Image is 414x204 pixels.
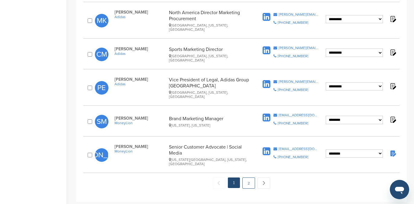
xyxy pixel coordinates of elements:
span: SM [95,115,108,128]
div: [US_STATE], [US_STATE] [169,123,250,127]
span: PE [95,81,108,95]
span: [PERSON_NAME] [115,77,166,82]
div: [GEOGRAPHIC_DATA], [US_STATE], [GEOGRAPHIC_DATA] [169,54,250,62]
a: Adidas [115,52,166,56]
div: Sports Marketing Director [169,46,250,62]
a: 2 [242,177,255,189]
div: [PERSON_NAME][EMAIL_ADDRESS][PERSON_NAME][DOMAIN_NAME] [279,46,319,50]
span: [PERSON_NAME] [115,116,166,121]
div: Brand Marketing Manager [169,116,250,127]
div: [PHONE_NUMBER] [278,155,308,159]
div: [GEOGRAPHIC_DATA], [US_STATE], [GEOGRAPHIC_DATA] [169,23,250,32]
a: Next → [257,177,270,189]
span: [PERSON_NAME] [115,10,166,15]
a: Adidas [115,15,166,19]
span: [PERSON_NAME] [115,46,166,52]
img: Notes [389,82,396,90]
div: [EMAIL_ADDRESS][DOMAIN_NAME] [279,113,319,117]
div: [US_STATE][GEOGRAPHIC_DATA], [US_STATE], [GEOGRAPHIC_DATA] [169,158,250,166]
div: [PHONE_NUMBER] [278,54,308,58]
div: [EMAIL_ADDRESS][DOMAIN_NAME] [279,147,319,151]
img: Notes [389,116,396,123]
div: North America Director Marketing Procurement [169,10,250,32]
span: ← Previous [213,177,225,189]
div: [PHONE_NUMBER] [278,121,308,125]
div: [PERSON_NAME][EMAIL_ADDRESS][PERSON_NAME][DOMAIN_NAME] [279,13,319,16]
div: [PHONE_NUMBER] [278,88,308,92]
span: [PERSON_NAME] [115,144,166,149]
a: Adidas [115,82,166,86]
div: Vice President of Legal, Adidas Group [GEOGRAPHIC_DATA] [169,77,250,99]
img: Notes [389,49,396,56]
span: CM [95,48,108,61]
div: [PHONE_NUMBER] [278,21,308,24]
span: [PERSON_NAME] [95,148,108,162]
div: Senior Customer Advocate | Social Media [169,144,250,166]
img: Notes fill [389,149,396,157]
a: MoneyLion [115,121,166,125]
em: 1 [228,177,240,188]
div: [PERSON_NAME][EMAIL_ADDRESS][PERSON_NAME][DOMAIN_NAME] [279,80,319,83]
a: MoneyLion [115,149,166,153]
img: Notes [389,15,396,23]
div: [GEOGRAPHIC_DATA], [US_STATE], [GEOGRAPHIC_DATA] [169,90,250,99]
iframe: Button to launch messaging window [390,180,409,199]
span: MK [95,14,108,27]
